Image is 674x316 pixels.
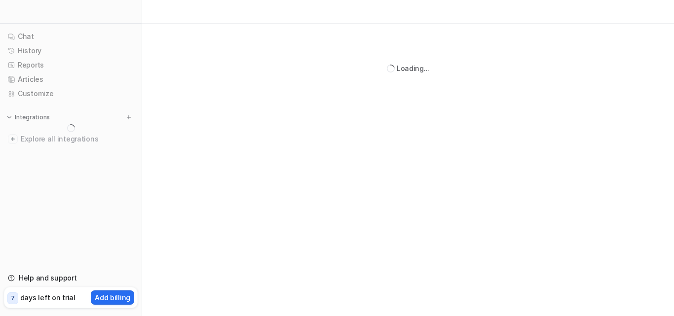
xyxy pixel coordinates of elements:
a: Help and support [4,271,138,285]
a: Customize [4,87,138,101]
img: expand menu [6,114,13,121]
img: explore all integrations [8,134,18,144]
span: Explore all integrations [21,131,134,147]
a: History [4,44,138,58]
button: Add billing [91,290,134,305]
a: Reports [4,58,138,72]
button: Integrations [4,112,53,122]
img: menu_add.svg [125,114,132,121]
p: Integrations [15,113,50,121]
p: Add billing [95,292,130,303]
div: Loading... [397,63,429,73]
p: days left on trial [20,292,75,303]
p: 7 [11,294,15,303]
a: Chat [4,30,138,43]
a: Articles [4,72,138,86]
a: Explore all integrations [4,132,138,146]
